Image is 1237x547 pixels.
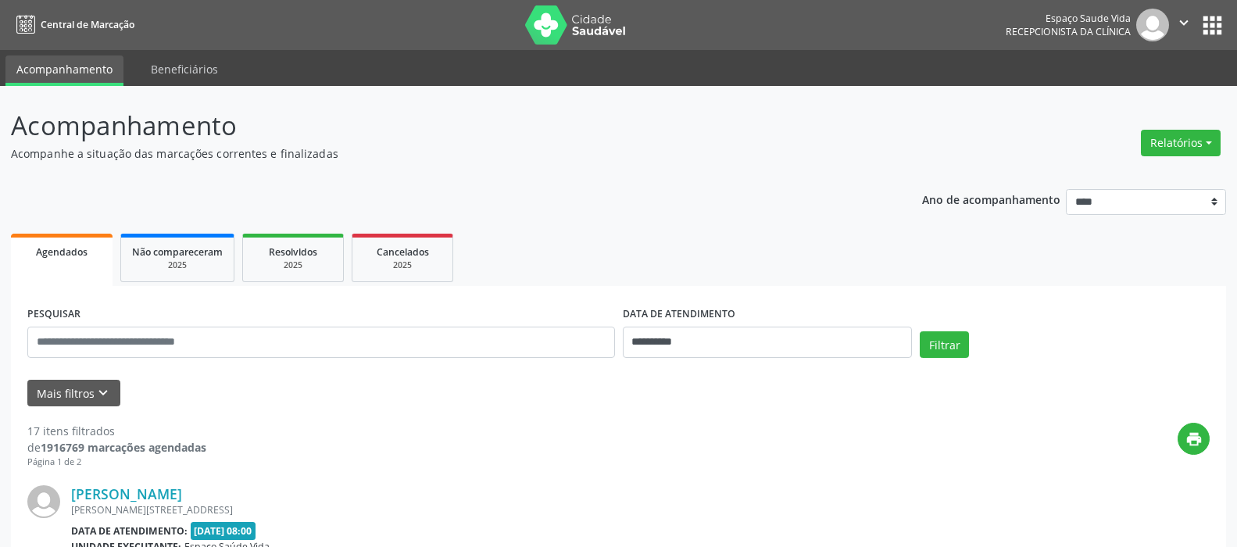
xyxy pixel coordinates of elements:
[36,245,88,259] span: Agendados
[41,440,206,455] strong: 1916769 marcações agendadas
[11,106,862,145] p: Acompanhamento
[1169,9,1199,41] button: 
[27,423,206,439] div: 17 itens filtrados
[95,384,112,402] i: keyboard_arrow_down
[71,503,975,517] div: [PERSON_NAME][STREET_ADDRESS]
[191,522,256,540] span: [DATE] 08:00
[377,245,429,259] span: Cancelados
[140,55,229,83] a: Beneficiários
[71,524,188,538] b: Data de atendimento:
[27,302,80,327] label: PESQUISAR
[1178,423,1210,455] button: print
[269,245,317,259] span: Resolvidos
[623,302,735,327] label: DATA DE ATENDIMENTO
[27,439,206,456] div: de
[1185,431,1203,448] i: print
[1006,12,1131,25] div: Espaço Saude Vida
[41,18,134,31] span: Central de Marcação
[132,259,223,271] div: 2025
[254,259,332,271] div: 2025
[922,189,1060,209] p: Ano de acompanhamento
[27,380,120,407] button: Mais filtroskeyboard_arrow_down
[132,245,223,259] span: Não compareceram
[1136,9,1169,41] img: img
[27,456,206,469] div: Página 1 de 2
[920,331,969,358] button: Filtrar
[1006,25,1131,38] span: Recepcionista da clínica
[71,485,182,502] a: [PERSON_NAME]
[1175,14,1192,31] i: 
[1199,12,1226,39] button: apps
[5,55,123,86] a: Acompanhamento
[363,259,442,271] div: 2025
[11,145,862,162] p: Acompanhe a situação das marcações correntes e finalizadas
[1141,130,1221,156] button: Relatórios
[11,12,134,38] a: Central de Marcação
[27,485,60,518] img: img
